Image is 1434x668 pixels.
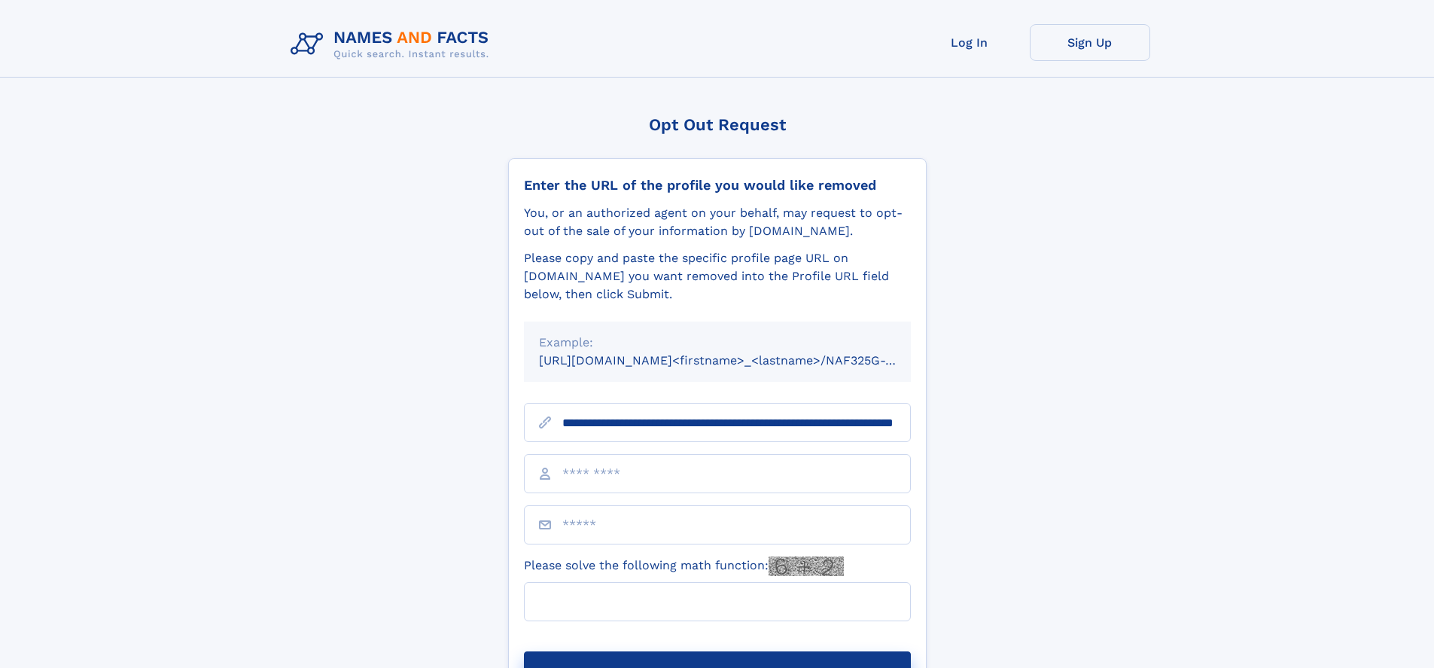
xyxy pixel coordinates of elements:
[524,177,911,194] div: Enter the URL of the profile you would like removed
[524,249,911,303] div: Please copy and paste the specific profile page URL on [DOMAIN_NAME] you want removed into the Pr...
[539,353,939,368] small: [URL][DOMAIN_NAME]<firstname>_<lastname>/NAF325G-xxxxxxxx
[1030,24,1150,61] a: Sign Up
[909,24,1030,61] a: Log In
[508,115,927,134] div: Opt Out Request
[524,557,844,576] label: Please solve the following math function:
[285,24,501,65] img: Logo Names and Facts
[539,334,896,352] div: Example:
[524,204,911,240] div: You, or an authorized agent on your behalf, may request to opt-out of the sale of your informatio...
